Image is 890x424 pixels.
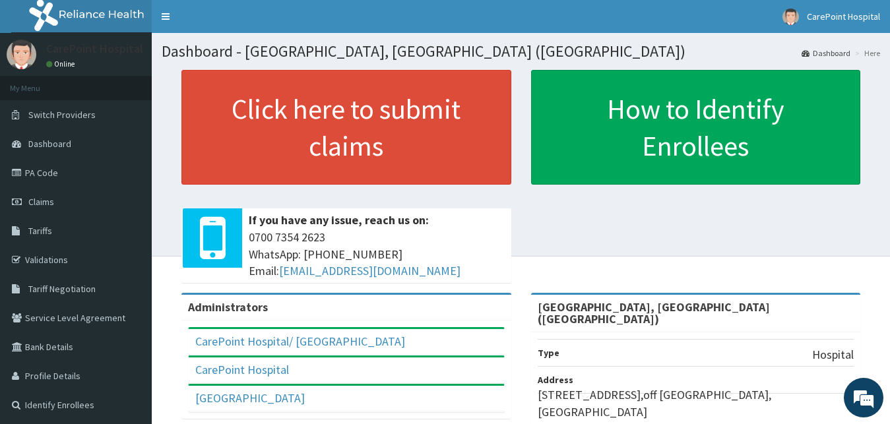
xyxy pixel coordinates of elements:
a: [GEOGRAPHIC_DATA] [195,390,305,406]
a: Online [46,59,78,69]
span: 0700 7354 2623 WhatsApp: [PHONE_NUMBER] Email: [249,229,505,280]
a: How to Identify Enrollees [531,70,861,185]
p: Hospital [812,346,854,363]
span: Switch Providers [28,109,96,121]
li: Here [852,47,880,59]
b: Address [538,374,573,386]
strong: [GEOGRAPHIC_DATA], [GEOGRAPHIC_DATA] ([GEOGRAPHIC_DATA]) [538,299,770,326]
span: Claims [28,196,54,208]
span: Tariffs [28,225,52,237]
b: Administrators [188,299,268,315]
a: [EMAIL_ADDRESS][DOMAIN_NAME] [279,263,461,278]
p: [STREET_ADDRESS],off [GEOGRAPHIC_DATA], [GEOGRAPHIC_DATA] [538,386,854,420]
p: CarePoint Hospital [46,43,143,55]
a: Dashboard [802,47,850,59]
img: User Image [782,9,799,25]
span: Dashboard [28,138,71,150]
img: User Image [7,40,36,69]
b: Type [538,347,559,359]
a: CarePoint Hospital/ [GEOGRAPHIC_DATA] [195,334,405,349]
a: Click here to submit claims [181,70,511,185]
h1: Dashboard - [GEOGRAPHIC_DATA], [GEOGRAPHIC_DATA] ([GEOGRAPHIC_DATA]) [162,43,880,60]
b: If you have any issue, reach us on: [249,212,429,227]
span: CarePoint Hospital [807,11,880,22]
span: Tariff Negotiation [28,283,96,295]
a: CarePoint Hospital [195,362,289,377]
